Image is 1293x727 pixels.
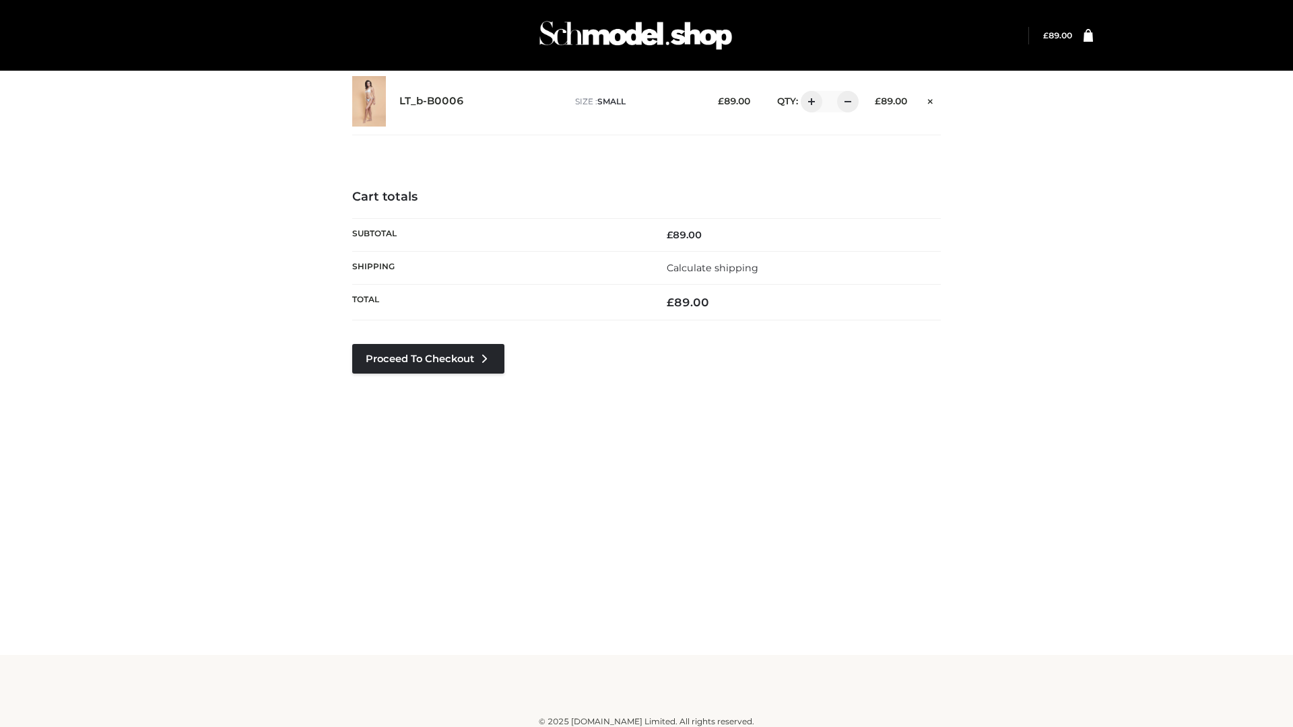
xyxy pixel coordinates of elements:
th: Shipping [352,251,646,284]
a: Calculate shipping [667,262,758,274]
bdi: 89.00 [667,229,702,241]
a: Proceed to Checkout [352,344,504,374]
span: £ [1043,30,1049,40]
a: Remove this item [921,91,941,108]
span: £ [718,96,724,106]
div: QTY: [764,91,854,112]
span: £ [667,296,674,309]
h4: Cart totals [352,190,941,205]
img: LT_b-B0006 - SMALL [352,76,386,127]
bdi: 89.00 [1043,30,1072,40]
span: SMALL [597,96,626,106]
bdi: 89.00 [667,296,709,309]
th: Total [352,285,646,320]
span: £ [667,229,673,241]
bdi: 89.00 [718,96,750,106]
a: £89.00 [1043,30,1072,40]
a: LT_b-B0006 [399,95,464,108]
p: size : [575,96,697,108]
th: Subtotal [352,218,646,251]
img: Schmodel Admin 964 [535,9,737,62]
bdi: 89.00 [875,96,907,106]
span: £ [875,96,881,106]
